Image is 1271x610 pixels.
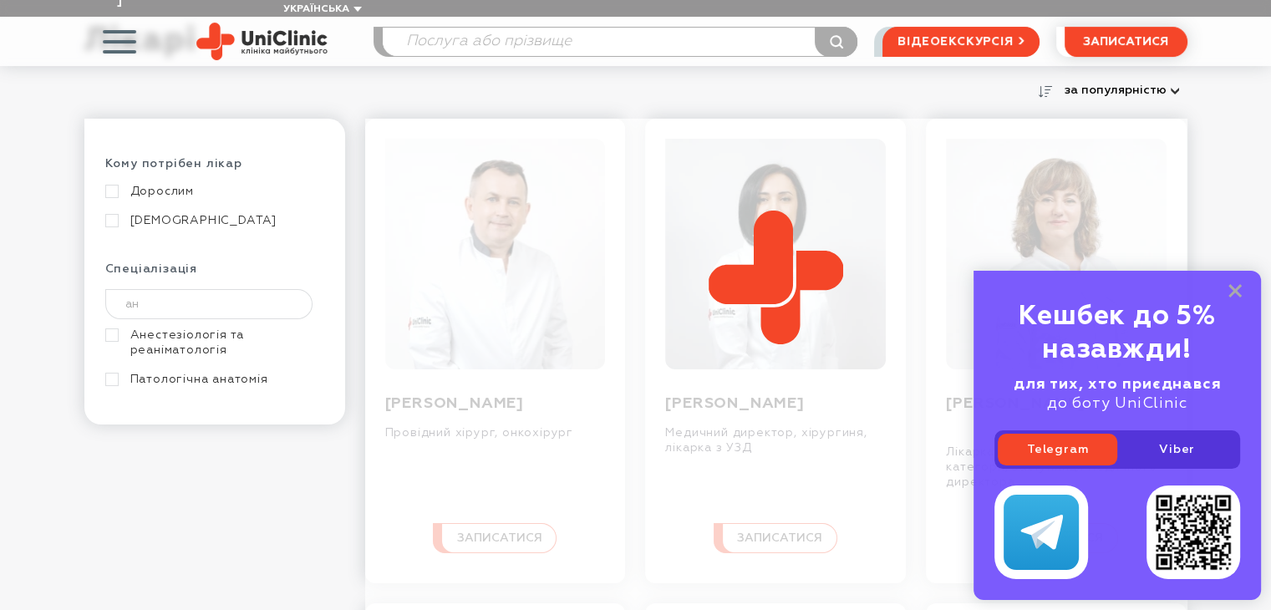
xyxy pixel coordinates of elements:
[105,372,320,387] a: Патологічна анатомія
[1014,377,1221,392] b: для тих, хто приєднався
[105,289,313,319] input: Шукати
[283,4,349,14] span: Українська
[105,213,320,228] a: [DEMOGRAPHIC_DATA]
[105,184,320,199] a: Дорослим
[897,28,1013,56] span: відеоекскурсія
[998,434,1117,465] a: Telegram
[105,156,324,184] div: Кому потрібен лікар
[196,23,328,60] img: Uniclinic
[105,262,324,289] div: Спеціалізація
[279,3,362,16] button: Українська
[1083,36,1168,48] span: записатися
[1057,79,1187,102] button: за популярністю
[1065,27,1187,57] button: записатися
[105,328,320,358] a: Анестезіологія та реаніматологія
[1117,434,1237,465] a: Viber
[882,27,1039,57] a: відеоекскурсія
[383,28,857,56] input: Послуга або прізвище
[994,375,1240,414] div: до боту UniClinic
[994,300,1240,367] div: Кешбек до 5% назавжди!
